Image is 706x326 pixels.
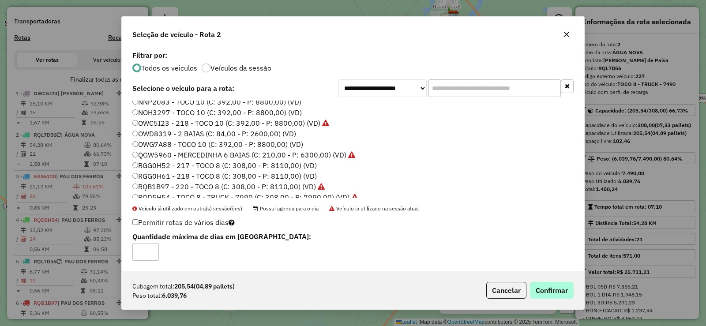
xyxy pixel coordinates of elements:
[132,194,138,200] input: RQD5H54 - TOCO 8 - TRUCK - 7990 (C: 308,00 - P: 7990,00) (VD)
[194,282,235,290] span: (04,89 pallets)
[132,214,235,231] label: Permitir rotas de vários dias
[132,118,329,128] label: OWC5I23 - 218 - TOCO 10 (C: 392,00 - P: 8800,00) (VD)
[132,120,138,126] input: OWC5I23 - 218 - TOCO 10 (C: 392,00 - P: 8800,00) (VD)
[348,151,355,158] i: Veículo já utilizado na sessão atual
[141,64,197,71] label: Todos os veiculos
[132,152,138,157] input: QGW5960 - MERCEDINHA 6 BAIAS (C: 210,00 - P: 6300,00) (VD)
[318,183,325,190] i: Veículo já utilizado na sessão atual
[132,84,234,93] strong: Selecione o veículo para a rota:
[132,50,574,60] label: Filtrar por:
[132,150,355,160] label: QGW5960 - MERCEDINHA 6 BAIAS (C: 210,00 - P: 6300,00) (VD)
[132,173,138,179] input: RGG0H61 - 218 - TOCO 8 (C: 308,00 - P: 8110,00) (VD)
[132,181,325,192] label: RQB1B97 - 220 - TOCO 8 (C: 308,00 - P: 8110,00) (VD)
[132,219,138,225] input: Permitir rotas de vários dias
[253,205,319,212] span: Possui agenda para o dia
[132,171,317,181] label: RGG0H61 - 218 - TOCO 8 (C: 308,00 - P: 8110,00) (VD)
[486,282,526,299] button: Cancelar
[132,231,423,242] label: Quantidade máxima de dias em [GEOGRAPHIC_DATA]:
[351,194,358,201] i: Veículo já utilizado na sessão atual
[132,184,138,189] input: RQB1B97 - 220 - TOCO 8 (C: 308,00 - P: 8110,00) (VD)
[530,282,574,299] button: Confirmar
[132,282,174,291] span: Cubagem total:
[329,205,419,212] span: Veículo já utilizado na sessão atual
[210,64,271,71] label: Veículos da sessão
[132,160,317,171] label: RGG0H52 - 217 - TOCO 8 (C: 308,00 - P: 8110,00) (VD)
[132,97,301,107] label: NNP2083 - TOCO 10 (C: 392,00 - P: 8800,00) (VD)
[132,107,302,118] label: NOH3297 - TOCO 10 (C: 392,00 - P: 8800,00) (VD)
[132,162,138,168] input: RGG0H52 - 217 - TOCO 8 (C: 308,00 - P: 8110,00) (VD)
[132,128,296,139] label: OWD8319 - 2 BAIAS (C: 84,00 - P: 2600,00) (VD)
[132,99,138,105] input: NNP2083 - TOCO 10 (C: 392,00 - P: 8800,00) (VD)
[132,139,303,150] label: OWG7A88 - TOCO 10 (C: 392,00 - P: 8800,00) (VD)
[132,141,138,147] input: OWG7A88 - TOCO 10 (C: 392,00 - P: 8800,00) (VD)
[229,219,235,226] i: Selecione pelo menos um veículo
[322,120,329,127] i: Veículo já utilizado na sessão atual
[132,205,242,212] span: Veículo já utilizado em outra(s) sessão(ões)
[132,109,138,115] input: NOH3297 - TOCO 10 (C: 392,00 - P: 8800,00) (VD)
[132,192,358,202] label: RQD5H54 - TOCO 8 - TRUCK - 7990 (C: 308,00 - P: 7990,00) (VD)
[132,291,162,300] span: Peso total:
[174,282,235,291] strong: 205,54
[162,291,187,300] strong: 6.039,76
[132,29,221,40] span: Seleção de veículo - Rota 2
[132,131,138,136] input: OWD8319 - 2 BAIAS (C: 84,00 - P: 2600,00) (VD)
